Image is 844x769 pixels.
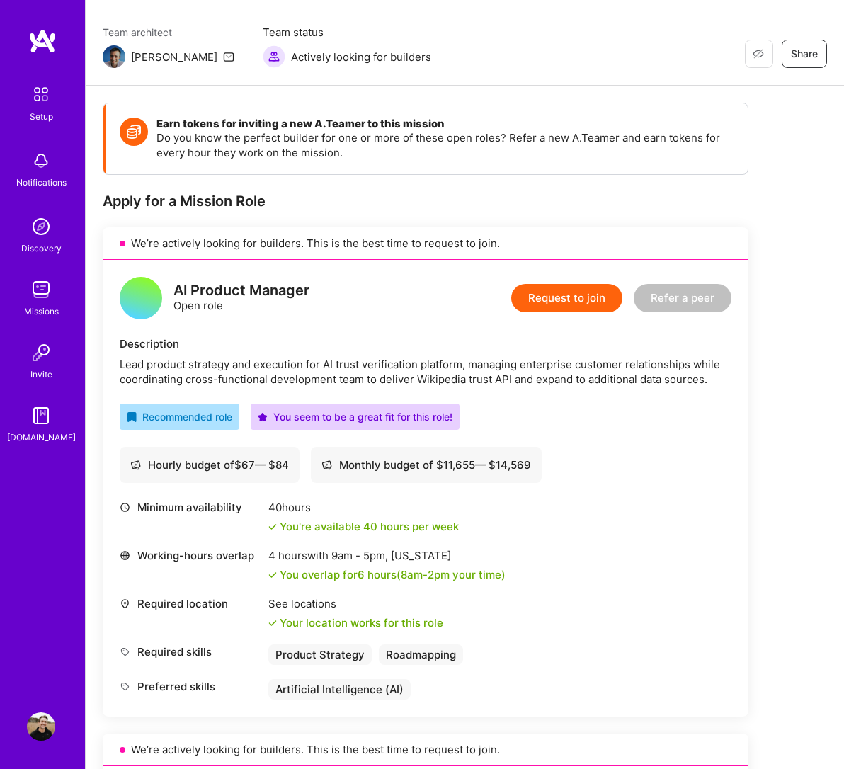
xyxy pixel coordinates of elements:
[24,304,59,319] div: Missions
[120,681,130,692] i: icon Tag
[268,523,277,531] i: icon Check
[27,712,55,741] img: User Avatar
[263,45,285,68] img: Actively looking for builders
[103,227,748,260] div: We’re actively looking for builders. This is the best time to request to join.
[321,457,531,472] div: Monthly budget of $ 11,655 — $ 14,569
[156,118,734,130] h4: Earn tokens for inviting a new A.Teamer to this mission
[401,568,450,581] span: 8am - 2pm
[27,147,55,175] img: bell
[268,615,443,630] div: Your location works for this role
[173,283,309,313] div: Open role
[120,644,261,659] div: Required skills
[268,519,459,534] div: You're available 40 hours per week
[7,430,76,445] div: [DOMAIN_NAME]
[268,548,506,563] div: 4 hours with [US_STATE]
[16,175,67,190] div: Notifications
[329,549,391,562] span: 9am - 5pm ,
[291,50,431,64] span: Actively looking for builders
[27,275,55,304] img: teamwork
[258,412,268,422] i: icon PurpleStar
[103,734,748,766] div: We’re actively looking for builders. This is the best time to request to join.
[127,409,232,424] div: Recommended role
[103,45,125,68] img: Team Architect
[280,567,506,582] div: You overlap for 6 hours ( your time)
[120,646,130,657] i: icon Tag
[321,460,332,470] i: icon Cash
[156,130,734,160] p: Do you know the perfect builder for one or more of these open roles? Refer a new A.Teamer and ear...
[268,596,443,611] div: See locations
[268,619,277,627] i: icon Check
[120,118,148,146] img: Token icon
[120,679,261,694] div: Preferred skills
[27,338,55,367] img: Invite
[791,47,818,61] span: Share
[634,284,731,312] button: Refer a peer
[511,284,622,312] button: Request to join
[103,25,234,40] span: Team architect
[27,401,55,430] img: guide book
[120,548,261,563] div: Working-hours overlap
[268,571,277,579] i: icon Check
[120,550,130,561] i: icon World
[263,25,431,40] span: Team status
[103,192,748,210] div: Apply for a Mission Role
[173,283,309,298] div: AI Product Manager
[120,500,261,515] div: Minimum availability
[120,598,130,609] i: icon Location
[130,460,141,470] i: icon Cash
[258,409,452,424] div: You seem to be a great fit for this role!
[223,51,234,62] i: icon Mail
[120,596,261,611] div: Required location
[268,679,411,700] div: Artificial Intelligence (AI)
[120,357,731,387] div: Lead product strategy and execution for AI trust verification platform, managing enterprise custo...
[268,644,372,665] div: Product Strategy
[120,336,731,351] div: Description
[30,109,53,124] div: Setup
[379,644,463,665] div: Roadmapping
[130,457,289,472] div: Hourly budget of $ 67 — $ 84
[268,500,459,515] div: 40 hours
[21,241,62,256] div: Discovery
[30,367,52,382] div: Invite
[131,50,217,64] div: [PERSON_NAME]
[26,79,56,109] img: setup
[27,212,55,241] img: discovery
[28,28,57,54] img: logo
[120,502,130,513] i: icon Clock
[782,40,827,68] button: Share
[753,48,764,59] i: icon EyeClosed
[127,412,137,422] i: icon RecommendedBadge
[23,712,59,741] a: User Avatar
